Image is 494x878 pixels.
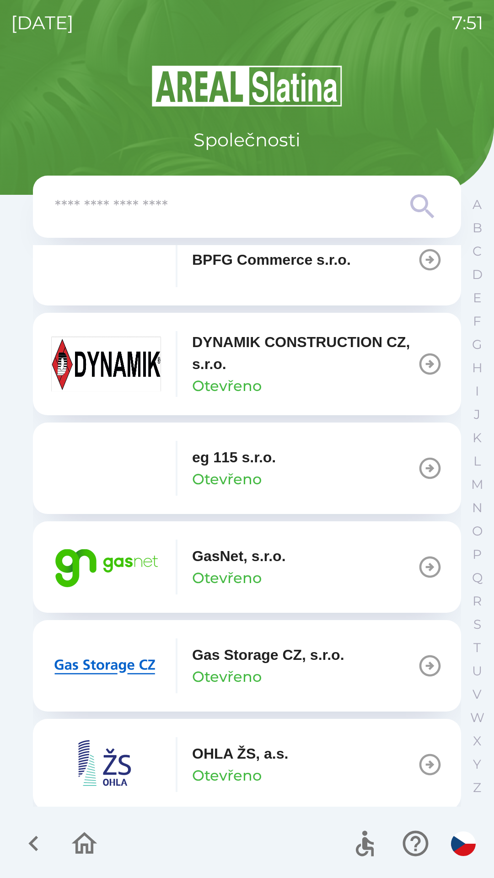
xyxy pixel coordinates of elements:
p: OHLA ŽS, a.s. [192,743,288,765]
p: R [473,593,482,609]
button: Z [466,776,489,799]
p: E [473,290,482,306]
p: A [473,197,482,213]
button: Y [466,753,489,776]
button: R [466,589,489,613]
p: I [475,383,479,399]
p: K [473,430,482,446]
p: J [474,407,480,423]
img: 2bd567fa-230c-43b3-b40d-8aef9e429395.png [51,638,161,693]
button: Gas Storage CZ, s.r.o.Otevřeno [33,620,461,712]
p: O [472,523,483,539]
p: Q [472,570,483,586]
button: P [466,543,489,566]
p: W [470,710,484,726]
button: C [466,240,489,263]
p: 7:51 [452,9,483,37]
p: P [473,546,482,562]
button: G [466,333,489,356]
p: B [473,220,482,236]
p: T [473,640,481,656]
button: D [466,263,489,286]
p: Otevřeno [192,666,262,688]
p: G [472,337,482,353]
p: eg 115 s.r.o. [192,446,276,468]
button: O [466,519,489,543]
p: BPFG Commerce s.r.o. [192,249,351,271]
button: F [466,310,489,333]
p: GasNet, s.r.o. [192,545,286,567]
button: E [466,286,489,310]
p: Gas Storage CZ, s.r.o. [192,644,344,666]
button: V [466,683,489,706]
img: 1a4889b5-dc5b-4fa6-815e-e1339c265386.png [51,441,161,496]
button: T [466,636,489,659]
button: H [466,356,489,380]
p: X [473,733,481,749]
button: K [466,426,489,450]
img: f3b1b367-54a7-43c8-9d7e-84e812667233.png [51,232,161,287]
button: BPFG Commerce s.r.o. [33,214,461,305]
p: S [473,616,481,632]
img: Logo [33,64,461,108]
p: Otevřeno [192,375,262,397]
p: Y [473,756,481,772]
button: M [466,473,489,496]
p: D [472,267,483,283]
p: N [472,500,483,516]
button: A [466,193,489,216]
button: N [466,496,489,519]
p: Otevřeno [192,567,262,589]
button: J [466,403,489,426]
button: I [466,380,489,403]
p: U [472,663,482,679]
img: 9aa1c191-0426-4a03-845b-4981a011e109.jpeg [51,337,161,391]
button: eg 115 s.r.o.Otevřeno [33,423,461,514]
button: U [466,659,489,683]
button: DYNAMIK CONSTRUCTION CZ, s.r.o.Otevřeno [33,313,461,415]
img: cs flag [451,831,476,856]
p: H [472,360,483,376]
p: C [473,243,482,259]
button: L [466,450,489,473]
p: M [471,476,483,493]
p: Otevřeno [192,468,262,490]
button: B [466,216,489,240]
p: V [473,686,482,702]
button: GasNet, s.r.o.Otevřeno [33,521,461,613]
p: Otevřeno [192,765,262,787]
p: Společnosti [193,126,301,154]
button: Q [466,566,489,589]
p: L [473,453,481,469]
p: [DATE] [11,9,74,37]
img: 95230cbc-907d-4dce-b6ee-20bf32430970.png [51,737,161,792]
button: S [466,613,489,636]
button: OHLA ŽS, a.s.Otevřeno [33,719,461,810]
button: X [466,729,489,753]
p: F [473,313,481,329]
p: Z [473,780,481,796]
img: 95bd5263-4d84-4234-8c68-46e365c669f1.png [51,540,161,594]
button: W [466,706,489,729]
p: DYNAMIK CONSTRUCTION CZ, s.r.o. [192,331,417,375]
